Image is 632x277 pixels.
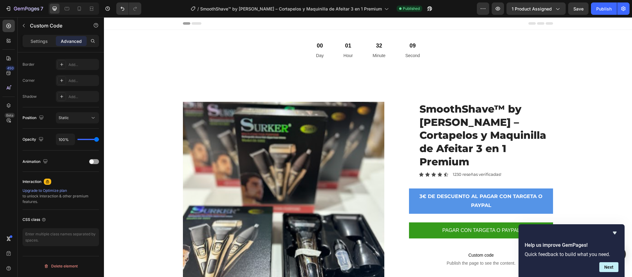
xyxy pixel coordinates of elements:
p: Quick feedback to build what you need. [525,251,618,257]
div: Help us improve GemPages! [525,229,618,272]
span: Publish the page to see the content. [305,243,449,249]
div: Add... [68,78,97,84]
button: <p>3€ DE DESCUENTO AL PAGAR CON TARGETA O PAYPAL &nbsp;</p> [305,171,449,196]
span: Static [59,115,69,120]
div: to unlock Interaction & other premium features. [23,188,99,205]
div: Upgrade to Optimize plan [23,188,99,193]
p: 7 [40,5,43,12]
span: SmoothShave™ by [PERSON_NAME] – Cortapelos y Maquinilla de Afeitar 3 en 1 Premium [200,6,382,12]
div: Animation [23,158,49,166]
div: Shadow [23,94,37,99]
span: Published [403,6,420,11]
div: Beta [5,113,15,118]
div: Delete element [44,263,78,270]
button: Delete element [23,261,99,271]
h1: SmoothShave™ by [PERSON_NAME] – Cortapelos y Maquinilla de Afeitar 3 en 1 Premium [315,85,449,152]
div: Add... [68,62,97,68]
div: 32 [269,25,282,32]
p: Day [212,35,220,42]
iframe: Design area [104,17,632,277]
div: PAGAR CON TARGETA O PAYPAL [338,209,416,218]
p: Hour [240,35,249,42]
div: Add... [68,94,97,100]
button: Static [56,112,99,123]
div: 450 [6,66,15,71]
p: Second [301,35,316,42]
p: Custom Code [30,22,82,29]
span: 1 product assigned [512,6,552,12]
button: Next question [599,262,618,272]
div: Position [23,114,45,122]
div: Interaction [23,179,41,184]
div: 00 [212,25,220,32]
p: Minute [269,35,282,42]
div: Opacity [23,135,45,144]
input: Auto [56,134,75,145]
span: Save [573,6,584,11]
div: 01 [240,25,249,32]
div: CSS class [23,217,46,222]
button: PAGAR CON TARGETA O PAYPAL [305,205,449,221]
span: Custom code [305,234,449,242]
span: / [197,6,199,12]
p: Settings [31,38,48,44]
button: 7 [2,2,46,15]
div: Border [23,62,35,67]
div: Corner [23,78,35,83]
div: 09 [301,25,316,32]
div: Publish [596,6,612,12]
p: 3€ DE DESCUENTO AL PAGAR CON TARGETA O PAYPAL [312,175,442,193]
p: Advanced [61,38,82,44]
h2: Help us improve GemPages! [525,242,618,249]
button: Save [568,2,589,15]
button: 1 product assigned [506,2,566,15]
button: Publish [591,2,617,15]
div: Undo/Redo [116,2,141,15]
p: 1230 reseñas verificadas! [349,155,397,160]
button: Hide survey [611,229,618,237]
